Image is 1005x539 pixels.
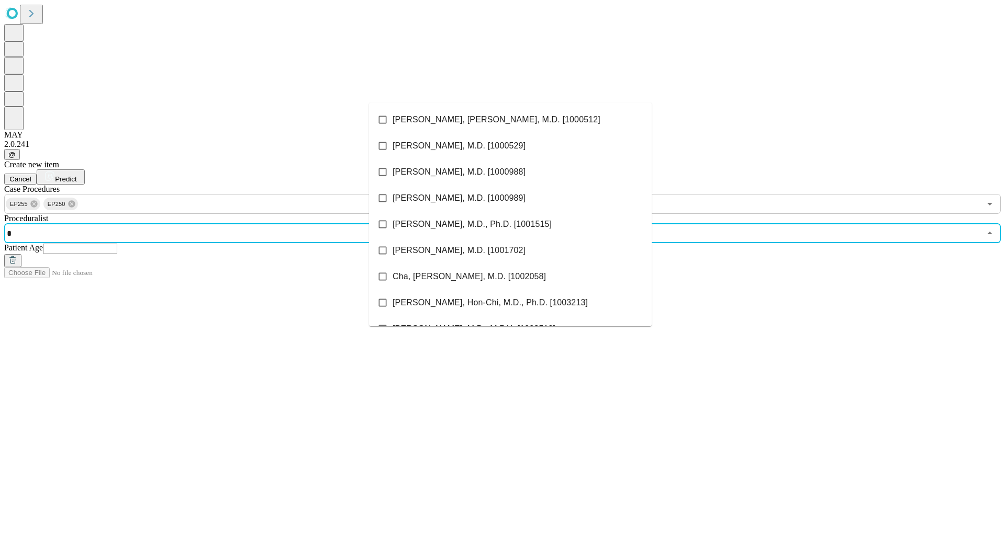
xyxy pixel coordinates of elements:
[4,185,60,193] span: Scheduled Procedure
[982,197,997,211] button: Open
[6,198,40,210] div: EP255
[4,160,59,169] span: Create new item
[982,226,997,240] button: Close
[4,174,37,185] button: Cancel
[4,214,48,223] span: Proceduralist
[43,198,70,210] span: EP250
[393,192,526,204] span: [PERSON_NAME], M.D. [1000989]
[43,198,78,210] div: EP250
[8,151,16,158] span: @
[4,140,1001,149] div: 2.0.241
[393,270,546,283] span: Cha, [PERSON_NAME], M.D. [1002058]
[9,175,31,183] span: Cancel
[393,323,555,335] span: [PERSON_NAME], M.D., M.P.H. [1003510]
[37,169,85,185] button: Predict
[4,130,1001,140] div: MAY
[393,296,588,309] span: [PERSON_NAME], Hon-Chi, M.D., Ph.D. [1003213]
[4,243,43,252] span: Patient Age
[6,198,32,210] span: EP255
[393,244,526,257] span: [PERSON_NAME], M.D. [1001702]
[393,218,552,231] span: [PERSON_NAME], M.D., Ph.D. [1001515]
[393,166,526,178] span: [PERSON_NAME], M.D. [1000988]
[4,149,20,160] button: @
[55,175,76,183] span: Predict
[393,113,600,126] span: [PERSON_NAME], [PERSON_NAME], M.D. [1000512]
[393,140,526,152] span: [PERSON_NAME], M.D. [1000529]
